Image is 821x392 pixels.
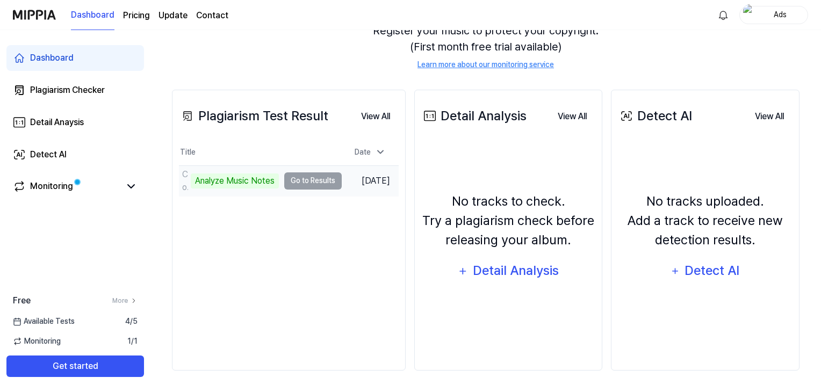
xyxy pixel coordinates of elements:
[717,9,730,21] img: 알림
[618,106,692,126] div: Detect AI
[549,105,595,127] a: View All
[421,192,596,250] div: No tracks to check. Try a plagiarism check before releasing your album.
[451,258,566,284] button: Detail Analysis
[71,1,114,30] a: Dashboard
[350,143,390,161] div: Date
[6,110,144,135] a: Detail Anaysis
[30,84,105,97] div: Plagiarism Checker
[179,140,342,165] th: Title
[421,106,527,126] div: Detail Analysis
[6,142,144,168] a: Detect AI
[664,258,747,284] button: Detect AI
[549,106,595,127] button: View All
[743,4,756,26] img: profile
[417,59,554,70] a: Learn more about our monitoring service
[13,336,61,347] span: Monitoring
[125,316,138,327] span: 4 / 5
[342,165,399,196] td: [DATE]
[746,105,793,127] a: View All
[159,9,188,22] a: Update
[30,148,67,161] div: Detect AI
[179,106,328,126] div: Plagiarism Test Result
[127,336,138,347] span: 1 / 1
[6,355,144,377] button: Get started
[196,9,228,22] a: Contact
[30,180,73,193] div: Monitoring
[6,45,144,71] a: Dashboard
[6,77,144,103] a: Plagiarism Checker
[352,106,399,127] button: View All
[123,9,150,22] a: Pricing
[13,316,75,327] span: Available Tests
[191,173,279,188] div: Analyze Music Notes
[112,296,138,306] a: More
[739,6,808,24] button: profileAds
[13,180,120,193] a: Monitoring
[182,168,188,194] div: Collide by Ads
[352,105,399,127] a: View All
[683,260,741,281] div: Detect AI
[746,106,793,127] button: View All
[759,9,801,20] div: Ads
[472,260,559,281] div: Detail Analysis
[30,116,84,129] div: Detail Anaysis
[30,52,74,64] div: Dashboard
[618,192,793,250] div: No tracks uploaded. Add a track to receive new detection results.
[13,294,31,307] span: Free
